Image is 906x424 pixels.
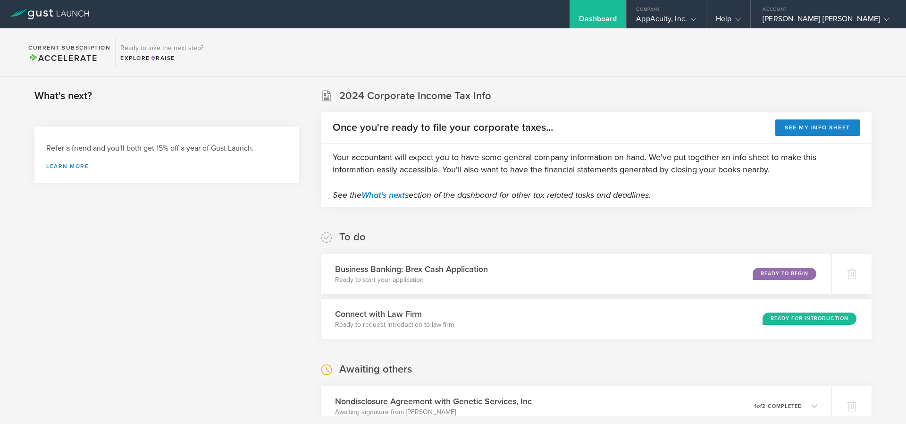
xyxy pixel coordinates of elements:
[333,190,651,200] em: See the section of the dashboard for other tax related tasks and deadlines.
[321,299,872,339] div: Connect with Law FirmReady to request introduction to law firmReady for Introduction
[335,308,454,320] h3: Connect with Law Firm
[335,263,488,275] h3: Business Banking: Brex Cash Application
[753,268,816,280] div: Ready to Begin
[335,275,488,285] p: Ready to start your application
[339,89,491,103] h2: 2024 Corporate Income Tax Info
[335,320,454,330] p: Ready to request introduction to law firm
[339,363,412,376] h2: Awaiting others
[333,151,860,176] p: Your accountant will expect you to have some general company information on hand. We've put toget...
[28,45,110,51] h2: Current Subscription
[763,14,889,28] div: [PERSON_NAME] [PERSON_NAME]
[46,143,287,154] h3: Refer a friend and you'll both get 15% off a year of Gust Launch.
[28,53,97,63] span: Accelerate
[763,313,856,325] div: Ready for Introduction
[335,407,532,417] p: Awaiting signature from [PERSON_NAME]
[321,254,831,294] div: Business Banking: Brex Cash ApplicationReady to start your applicationReady to Begin
[339,230,366,244] h2: To do
[716,14,741,28] div: Help
[333,121,553,135] h2: Once you're ready to file your corporate taxes...
[150,55,175,61] span: Raise
[775,119,860,136] button: See my info sheet
[636,14,696,28] div: AppAcuity, Inc.
[859,379,906,424] iframe: Chat Widget
[335,395,532,407] h3: Nondisclosure Agreement with Genetic Services, Inc
[579,14,617,28] div: Dashboard
[120,54,203,62] div: Explore
[361,190,405,200] a: What's next
[755,404,802,409] p: 1 2 completed
[115,38,208,67] div: Ready to take the next step?ExploreRaise
[757,403,762,409] em: of
[46,163,287,169] a: Learn more
[34,89,92,103] h2: What's next?
[120,45,203,51] h3: Ready to take the next step?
